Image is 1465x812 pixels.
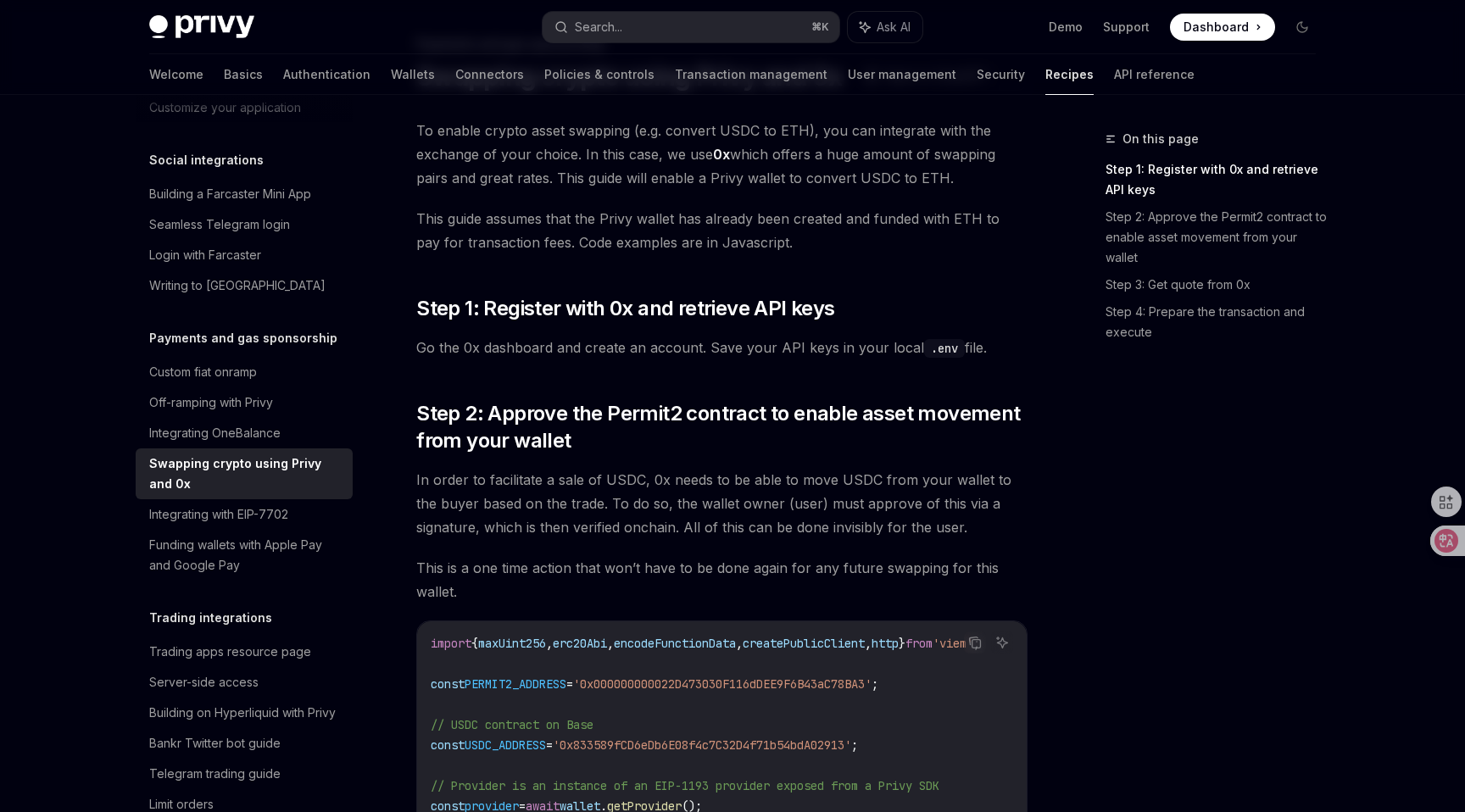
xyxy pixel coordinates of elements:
[136,357,353,387] a: Custom fiat onramp
[149,453,343,494] div: Swapping crypto using Privy and 0x
[149,672,259,692] div: Server-side access
[924,339,965,358] code: .env
[455,54,524,95] a: Connectors
[465,737,546,753] span: USDC_ADDRESS
[544,54,655,95] a: Policies & controls
[899,636,905,651] span: }
[1289,14,1316,41] button: Toggle dark mode
[1122,129,1199,149] span: On this page
[136,270,353,301] a: Writing to [GEOGRAPHIC_DATA]
[1045,54,1094,95] a: Recipes
[149,275,326,296] div: Writing to [GEOGRAPHIC_DATA]
[136,240,353,270] a: Login with Farcaster
[416,336,1028,359] span: Go the 0x dashboard and create an account. Save your API keys in your local file.
[136,637,353,667] a: Trading apps resource page
[964,631,986,653] button: Copy the contents from the code block
[149,764,281,784] div: Telegram trading guide
[149,733,281,754] div: Bankr Twitter bot guide
[136,499,353,530] a: Integrating with EIP-7702
[431,778,939,793] span: // Provider is an instance of an EIP-1193 provider exposed from a Privy SDK
[543,12,839,42] button: Search...⌘K
[136,179,353,209] a: Building a Farcaster Mini App
[431,717,593,732] span: // USDC contract on Base
[149,214,290,235] div: Seamless Telegram login
[614,636,736,651] span: encodeFunctionData
[478,636,546,651] span: maxUint256
[575,17,622,37] div: Search...
[149,328,337,348] h5: Payments and gas sponsorship
[573,676,872,692] span: '0x000000000022D473030F116dDEE9F6B43aC78BA3'
[149,703,336,723] div: Building on Hyperliquid with Privy
[811,20,829,34] span: ⌘ K
[283,54,370,95] a: Authentication
[149,504,288,525] div: Integrating with EIP-7702
[431,636,471,651] span: import
[136,530,353,581] a: Funding wallets with Apple Pay and Google Pay
[391,54,435,95] a: Wallets
[149,423,281,443] div: Integrating OneBalance
[136,698,353,728] a: Building on Hyperliquid with Privy
[149,245,261,265] div: Login with Farcaster
[149,608,272,628] h5: Trading integrations
[848,54,956,95] a: User management
[848,12,922,42] button: Ask AI
[431,737,465,753] span: const
[991,631,1013,653] button: Ask AI
[416,556,1028,603] span: This is a one time action that won’t have to be done again for any future swapping for this wallet.
[743,636,865,651] span: createPublicClient
[416,468,1028,539] span: In order to facilitate a sale of USDC, 0x needs to be able to move USDC from your wallet to the b...
[675,54,827,95] a: Transaction management
[1106,298,1329,346] a: Step 4: Prepare the transaction and execute
[149,362,257,382] div: Custom fiat onramp
[1103,19,1150,36] a: Support
[736,636,743,651] span: ,
[149,54,203,95] a: Welcome
[865,636,872,651] span: ,
[1106,271,1329,298] a: Step 3: Get quote from 0x
[1106,156,1329,203] a: Step 1: Register with 0x and retrieve API keys
[713,146,730,164] a: 0x
[471,636,478,651] span: {
[1170,14,1275,41] a: Dashboard
[933,636,973,651] span: 'viem'
[136,418,353,448] a: Integrating OneBalance
[553,737,851,753] span: '0x833589fCD6eDb6E08f4c7C32D4f71b54bdA02913'
[431,676,465,692] span: const
[566,676,573,692] span: =
[136,759,353,789] a: Telegram trading guide
[1049,19,1083,36] a: Demo
[416,119,1028,190] span: To enable crypto asset swapping (e.g. convert USDC to ETH), you can integrate with the exchange o...
[877,19,911,36] span: Ask AI
[136,387,353,418] a: Off-ramping with Privy
[136,209,353,240] a: Seamless Telegram login
[546,636,553,651] span: ,
[416,295,834,322] span: Step 1: Register with 0x and retrieve API keys
[607,636,614,651] span: ,
[224,54,263,95] a: Basics
[149,15,254,39] img: dark logo
[465,676,566,692] span: PERMIT2_ADDRESS
[872,676,878,692] span: ;
[1106,203,1329,271] a: Step 2: Approve the Permit2 contract to enable asset movement from your wallet
[416,207,1028,254] span: This guide assumes that the Privy wallet has already been created and funded with ETH to pay for ...
[553,636,607,651] span: erc20Abi
[149,150,264,170] h5: Social integrations
[149,535,343,576] div: Funding wallets with Apple Pay and Google Pay
[872,636,899,651] span: http
[136,728,353,759] a: Bankr Twitter bot guide
[1184,19,1249,36] span: Dashboard
[546,737,553,753] span: =
[149,184,311,204] div: Building a Farcaster Mini App
[149,642,311,662] div: Trading apps resource page
[416,400,1028,454] span: Step 2: Approve the Permit2 contract to enable asset movement from your wallet
[851,737,858,753] span: ;
[149,392,273,413] div: Off-ramping with Privy
[977,54,1025,95] a: Security
[136,667,353,698] a: Server-side access
[1114,54,1195,95] a: API reference
[905,636,933,651] span: from
[136,448,353,499] a: Swapping crypto using Privy and 0x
